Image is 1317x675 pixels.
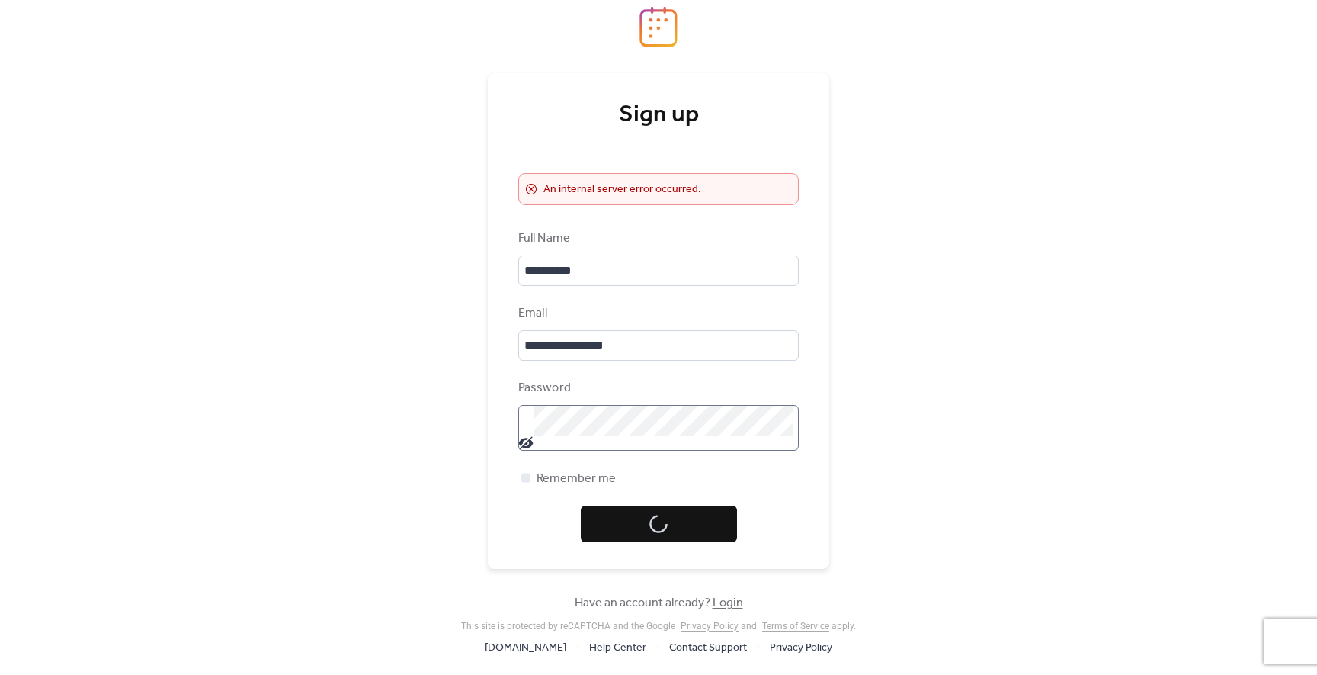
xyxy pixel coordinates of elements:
span: An internal server error occurred. [543,181,701,199]
a: [DOMAIN_NAME] [485,638,566,657]
a: Privacy Policy [681,621,739,632]
a: Privacy Policy [770,638,832,657]
a: Contact Support [669,638,747,657]
div: Sign up [518,100,799,130]
div: Email [518,304,796,323]
img: logo [639,6,678,47]
span: Help Center [589,639,646,657]
a: Terms of Service [762,621,829,632]
span: [DOMAIN_NAME] [485,639,566,657]
span: Remember me [537,470,616,488]
div: This site is protected by reCAPTCHA and the Google and apply . [461,621,856,632]
a: Help Center [589,638,646,657]
span: Have an account already? [575,594,743,612]
div: Password [518,379,796,397]
a: Login [713,591,743,615]
div: Full Name [518,230,796,248]
span: Contact Support [669,639,747,657]
span: Privacy Policy [770,639,832,657]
